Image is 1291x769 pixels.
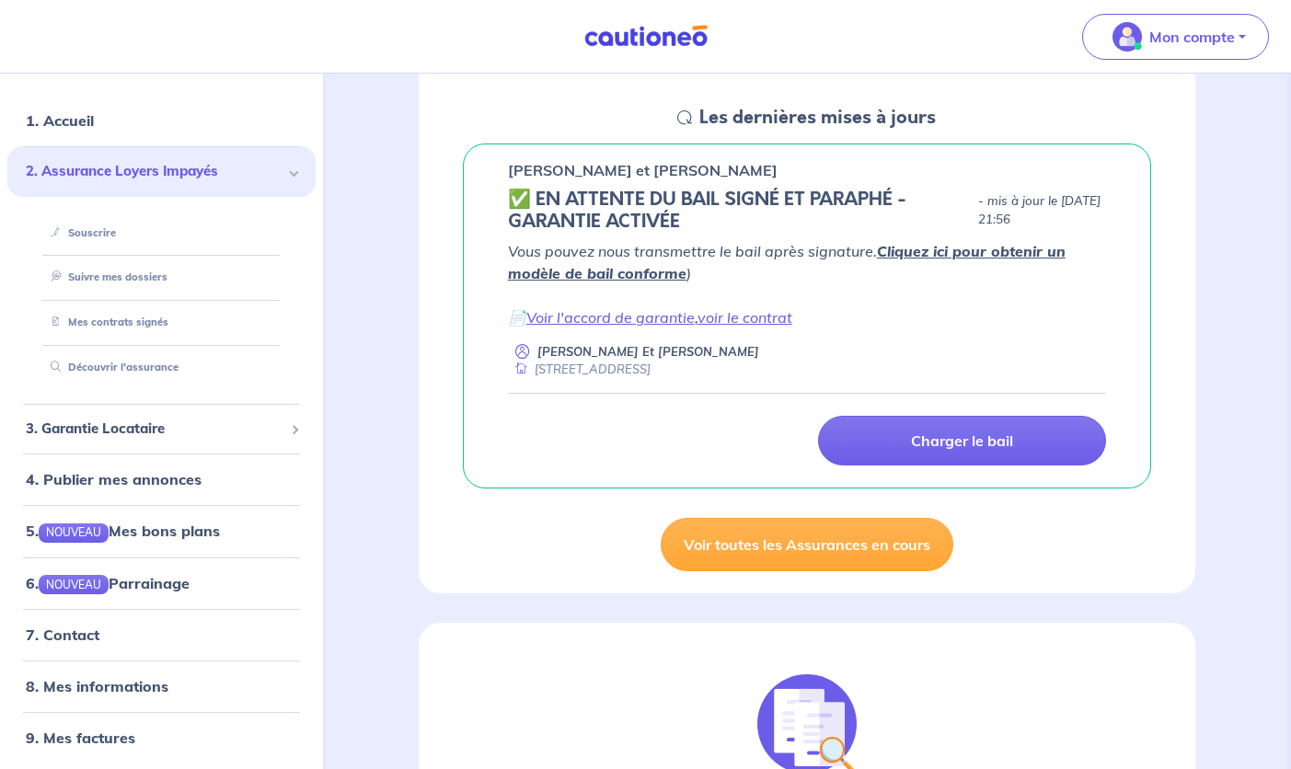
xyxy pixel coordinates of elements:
[7,461,316,498] div: 4. Publier mes annonces
[508,189,972,233] h5: ✅️️️ EN ATTENTE DU BAIL SIGNÉ ET PARAPHÉ - GARANTIE ACTIVÉE
[7,718,316,755] div: 9. Mes factures
[43,316,168,328] a: Mes contrats signés
[1149,26,1235,48] p: Mon compte
[1112,22,1142,52] img: illu_account_valid_menu.svg
[26,728,135,746] a: 9. Mes factures
[508,159,778,181] p: [PERSON_NAME] et [PERSON_NAME]
[26,111,94,130] a: 1. Accueil
[577,25,715,48] img: Cautioneo
[26,676,168,694] a: 8. Mes informations
[508,242,1066,282] a: Cliquez ici pour obtenir un modèle de bail conforme
[29,352,294,383] div: Découvrir l'assurance
[537,343,759,361] p: [PERSON_NAME] Et [PERSON_NAME]
[7,564,316,601] div: 6.NOUVEAUParrainage
[29,217,294,247] div: Souscrire
[7,512,316,549] div: 5.NOUVEAUMes bons plans
[7,615,316,652] div: 7. Contact
[26,418,283,439] span: 3. Garantie Locataire
[699,107,936,129] h5: Les dernières mises à jours
[818,416,1106,465] a: Charger le bail
[26,470,202,488] a: 4. Publier mes annonces
[508,189,1106,233] div: state: CONTRACT-SIGNED, Context: IN-LANDLORD,IS-GL-CAUTION-IN-LANDLORD
[697,308,792,327] a: voir le contrat
[978,192,1106,229] p: - mis à jour le [DATE] 21:56
[7,410,316,446] div: 3. Garantie Locataire
[526,308,695,327] a: Voir l'accord de garantie
[26,161,283,182] span: 2. Assurance Loyers Impayés
[508,308,792,327] em: 📄 ,
[26,625,99,643] a: 7. Contact
[1082,14,1269,60] button: illu_account_valid_menu.svgMon compte
[29,262,294,293] div: Suivre mes dossiers
[29,307,294,338] div: Mes contrats signés
[43,270,167,283] a: Suivre mes dossiers
[911,431,1013,450] p: Charger le bail
[508,361,651,378] div: [STREET_ADDRESS]
[7,102,316,139] div: 1. Accueil
[43,361,179,373] a: Découvrir l'assurance
[661,518,953,571] a: Voir toutes les Assurances en cours
[7,667,316,704] div: 8. Mes informations
[7,146,316,197] div: 2. Assurance Loyers Impayés
[26,522,220,540] a: 5.NOUVEAUMes bons plans
[26,573,190,591] a: 6.NOUVEAUParrainage
[43,225,116,238] a: Souscrire
[508,242,1066,282] em: Vous pouvez nous transmettre le bail après signature. )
